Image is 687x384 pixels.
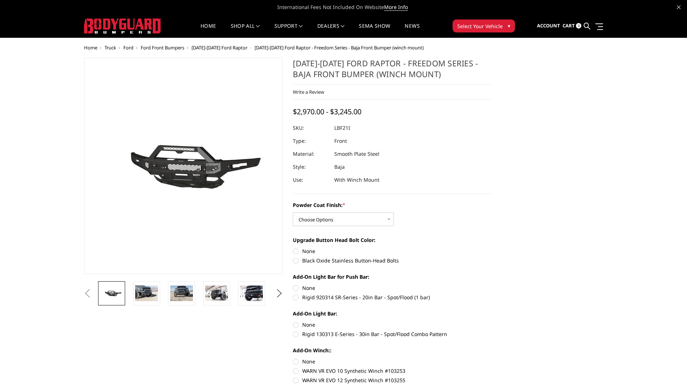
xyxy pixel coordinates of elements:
[293,367,492,375] label: WARN VR EVO 10 Synthetic Winch #103253
[293,358,492,365] label: None
[255,44,424,51] span: [DATE]-[DATE] Ford Raptor - Freedom Series - Baja Front Bumper (winch mount)
[293,376,492,384] label: WARN VR EVO 12 Synthetic Winch #103255
[293,284,492,292] label: None
[84,44,97,51] a: Home
[293,257,492,264] label: Black Oxide Stainless Button-Head Bolts
[123,44,133,51] a: Ford
[293,321,492,328] label: None
[293,107,361,116] span: $2,970.00 - $3,245.00
[293,236,492,244] label: Upgrade Button Head Bolt Color:
[205,286,228,301] img: 2021-2025 Ford Raptor - Freedom Series - Baja Front Bumper (winch mount)
[82,288,93,299] button: Previous
[135,286,158,301] img: 2021-2025 Ford Raptor - Freedom Series - Baja Front Bumper (winch mount)
[293,201,492,209] label: Powder Coat Finish:
[293,160,329,173] dt: Style:
[293,58,492,85] h1: [DATE]-[DATE] Ford Raptor - Freedom Series - Baja Front Bumper (winch mount)
[141,44,184,51] a: Ford Front Bumpers
[191,44,247,51] a: [DATE]-[DATE] Ford Raptor
[384,4,408,11] a: More Info
[563,22,575,29] span: Cart
[84,58,283,274] a: 2021-2025 Ford Raptor - Freedom Series - Baja Front Bumper (winch mount)
[201,23,216,37] a: Home
[317,23,345,37] a: Dealers
[359,23,390,37] a: SEMA Show
[293,122,329,134] dt: SKU:
[293,293,492,301] label: Rigid 920314 SR-Series - 20in Bar - Spot/Flood (1 bar)
[563,16,581,36] a: Cart 0
[508,22,510,30] span: ▾
[105,44,116,51] a: Truck
[293,273,492,281] label: Add-On Light Bar for Push Bar:
[84,18,162,34] img: BODYGUARD BUMPERS
[293,147,329,160] dt: Material:
[293,310,492,317] label: Add-On Light Bar:
[293,247,492,255] label: None
[334,134,347,147] dd: Front
[293,347,492,354] label: Add-On Winch::
[405,23,419,37] a: News
[334,173,379,186] dd: With Winch Mount
[274,23,303,37] a: Support
[334,147,379,160] dd: Smooth Plate Steel
[240,286,263,301] img: 2021-2025 Ford Raptor - Freedom Series - Baja Front Bumper (winch mount)
[537,16,560,36] a: Account
[231,23,260,37] a: shop all
[293,173,329,186] dt: Use:
[537,22,560,29] span: Account
[274,288,285,299] button: Next
[457,22,503,30] span: Select Your Vehicle
[293,330,492,338] label: Rigid 130313 E-Series - 30in Bar - Spot/Flood Combo Pattern
[453,19,515,32] button: Select Your Vehicle
[293,89,324,95] a: Write a Review
[576,23,581,28] span: 0
[293,134,329,147] dt: Type:
[334,122,350,134] dd: LBF21I
[170,286,193,301] img: 2021-2025 Ford Raptor - Freedom Series - Baja Front Bumper (winch mount)
[334,160,345,173] dd: Baja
